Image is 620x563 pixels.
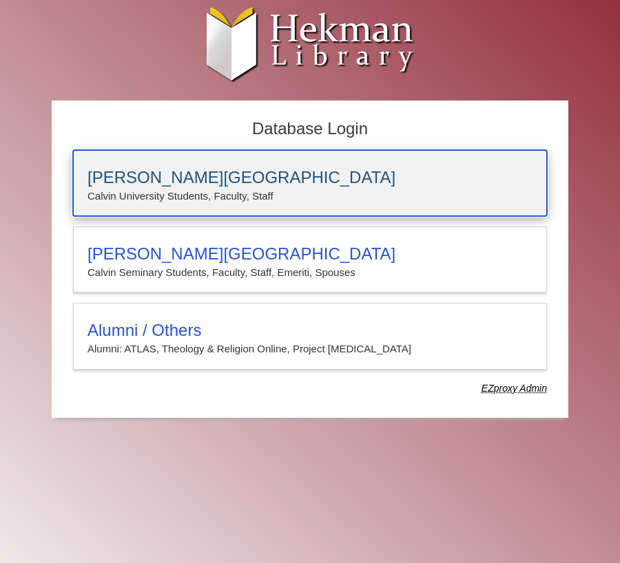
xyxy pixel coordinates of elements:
[87,321,533,358] summary: Alumni / OthersAlumni: ATLAS, Theology & Religion Online, Project [MEDICAL_DATA]
[87,264,533,281] p: Calvin Seminary Students, Faculty, Staff, Emeriti, Spouses
[87,244,533,264] h3: [PERSON_NAME][GEOGRAPHIC_DATA]
[482,383,547,394] dfn: Use Alumni login
[66,115,554,143] h2: Database Login
[87,321,533,340] h3: Alumni / Others
[73,226,547,293] a: [PERSON_NAME][GEOGRAPHIC_DATA]Calvin Seminary Students, Faculty, Staff, Emeriti, Spouses
[87,340,533,358] p: Alumni: ATLAS, Theology & Religion Online, Project [MEDICAL_DATA]
[73,150,547,216] a: [PERSON_NAME][GEOGRAPHIC_DATA]Calvin University Students, Faculty, Staff
[87,187,533,205] p: Calvin University Students, Faculty, Staff
[87,168,533,187] h3: [PERSON_NAME][GEOGRAPHIC_DATA]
